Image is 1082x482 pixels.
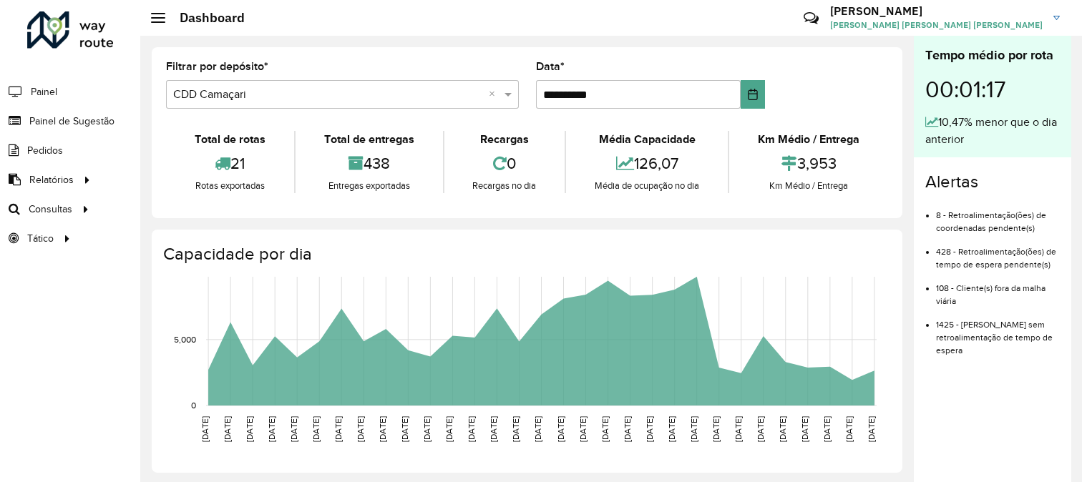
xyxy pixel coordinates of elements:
h2: Dashboard [165,10,245,26]
span: Tático [27,231,54,246]
text: [DATE] [711,416,721,442]
div: Km Médio / Entrega [733,179,884,193]
button: Choose Date [741,80,765,109]
li: 8 - Retroalimentação(ões) de coordenadas pendente(s) [936,198,1060,235]
div: 438 [299,148,439,179]
text: [DATE] [844,416,854,442]
text: [DATE] [311,416,321,442]
div: 3,953 [733,148,884,179]
text: [DATE] [822,416,832,442]
div: 10,47% menor que o dia anterior [925,114,1060,148]
text: [DATE] [600,416,610,442]
li: 108 - Cliente(s) fora da malha viária [936,271,1060,308]
span: Consultas [29,202,72,217]
li: 1425 - [PERSON_NAME] sem retroalimentação de tempo de espera [936,308,1060,357]
text: [DATE] [400,416,409,442]
div: Tempo médio por rota [925,46,1060,65]
text: [DATE] [800,416,809,442]
span: [PERSON_NAME] [PERSON_NAME] [PERSON_NAME] [830,19,1043,31]
text: 5,000 [174,335,196,344]
div: Entregas exportadas [299,179,439,193]
text: 0 [191,400,196,410]
text: [DATE] [667,416,676,442]
text: [DATE] [756,416,765,442]
text: [DATE] [556,416,565,442]
div: Km Médio / Entrega [733,131,884,148]
text: [DATE] [489,416,498,442]
text: [DATE] [333,416,343,442]
text: [DATE] [689,416,698,442]
text: [DATE] [267,416,276,442]
label: Filtrar por depósito [166,58,268,75]
text: [DATE] [867,416,876,442]
text: [DATE] [778,416,787,442]
div: Total de entregas [299,131,439,148]
text: [DATE] [422,416,432,442]
text: [DATE] [467,416,476,442]
h3: [PERSON_NAME] [830,4,1043,18]
label: Data [536,58,565,75]
div: 21 [170,148,291,179]
text: [DATE] [356,416,365,442]
div: Recargas no dia [448,179,562,193]
text: [DATE] [223,416,232,442]
span: Painel [31,84,57,99]
li: 428 - Retroalimentação(ões) de tempo de espera pendente(s) [936,235,1060,271]
text: [DATE] [645,416,654,442]
text: [DATE] [289,416,298,442]
h4: Alertas [925,172,1060,192]
a: Contato Rápido [796,3,827,34]
div: Recargas [448,131,562,148]
span: Clear all [489,86,501,103]
div: Total de rotas [170,131,291,148]
text: [DATE] [200,416,210,442]
text: [DATE] [245,416,254,442]
text: [DATE] [733,416,743,442]
text: [DATE] [623,416,632,442]
text: [DATE] [534,416,543,442]
div: 0 [448,148,562,179]
div: 126,07 [570,148,724,179]
text: [DATE] [378,416,387,442]
span: Relatórios [29,172,74,187]
text: [DATE] [578,416,588,442]
div: 00:01:17 [925,65,1060,114]
div: Média de ocupação no dia [570,179,724,193]
h4: Capacidade por dia [163,244,888,265]
text: [DATE] [444,416,454,442]
text: [DATE] [511,416,520,442]
span: Painel de Sugestão [29,114,114,129]
div: Média Capacidade [570,131,724,148]
span: Pedidos [27,143,63,158]
div: Rotas exportadas [170,179,291,193]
